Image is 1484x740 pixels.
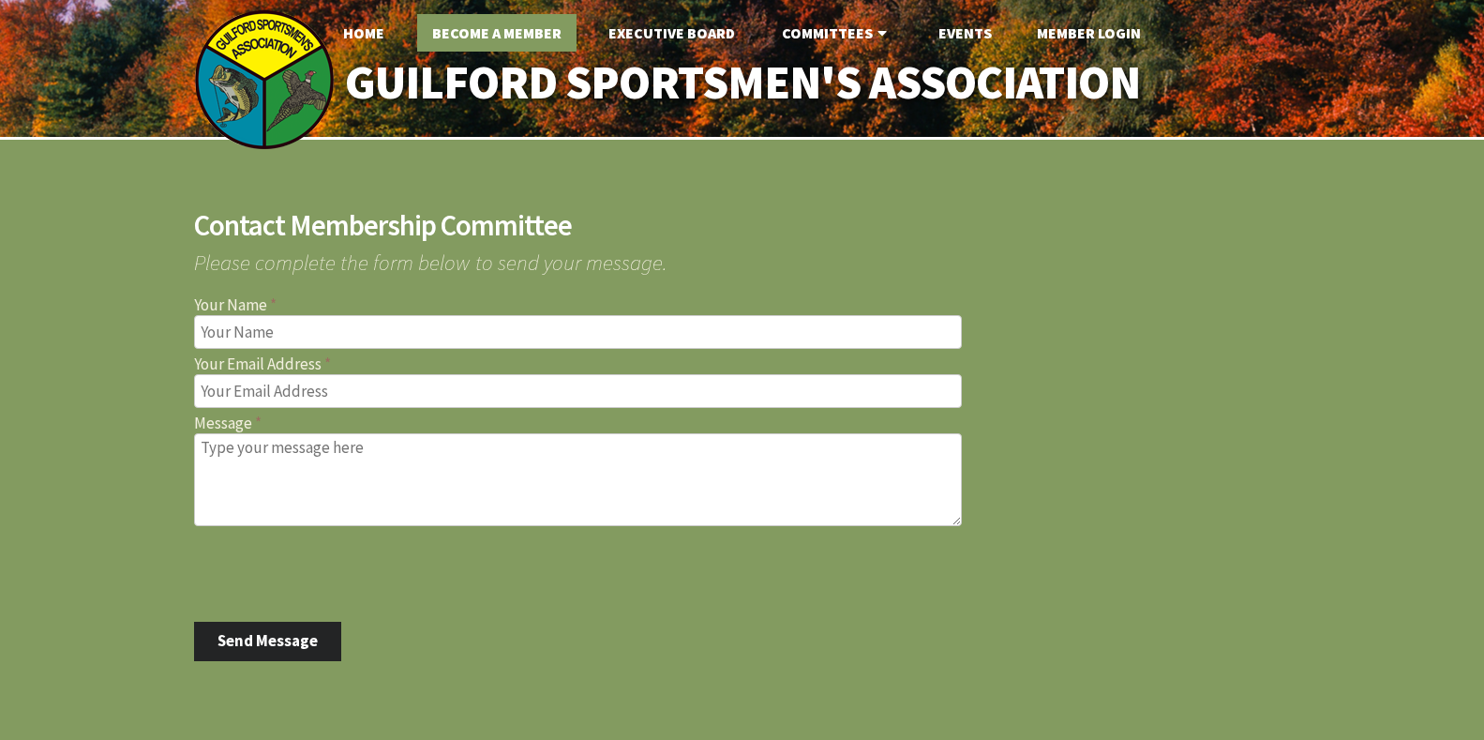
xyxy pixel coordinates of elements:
img: logo_sm.png [194,9,335,150]
a: Member Login [1022,14,1156,52]
a: Become A Member [417,14,577,52]
a: Events [923,14,1007,52]
iframe: reCAPTCHA [194,534,479,607]
h2: Contact Membership Committee [194,211,1291,240]
label: Message [194,415,1291,431]
a: Executive Board [593,14,750,52]
a: Home [328,14,399,52]
button: Send Message [194,622,342,661]
label: Your Email Address [194,356,1291,372]
input: Your Name [194,315,962,349]
label: Your Name [194,297,1291,313]
input: Your Email Address [194,374,962,408]
a: Guilford Sportsmen's Association [305,43,1179,123]
span: Please complete the form below to send your message. [194,240,1291,273]
a: Committees [767,14,907,52]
